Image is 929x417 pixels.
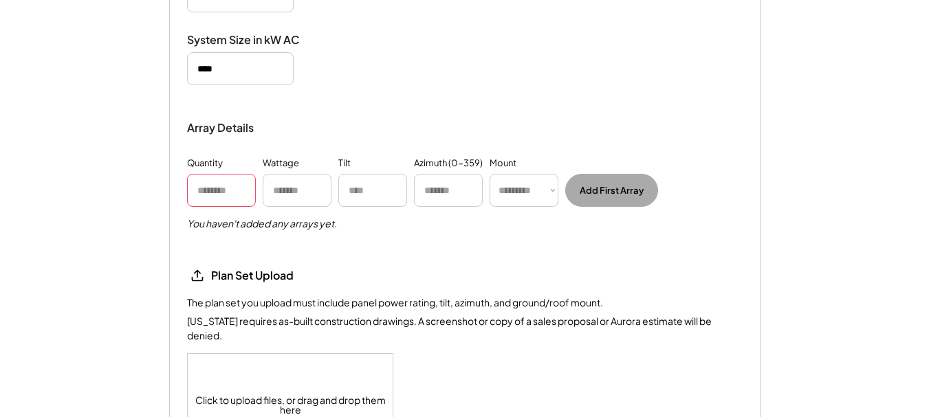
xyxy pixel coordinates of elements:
[211,269,349,283] div: Plan Set Upload
[187,157,223,170] div: Quantity
[490,157,516,170] div: Mount
[187,296,603,310] div: The plan set you upload must include panel power rating, tilt, azimuth, and ground/roof mount.
[187,33,325,47] div: System Size in kW AC
[187,217,337,231] h5: You haven't added any arrays yet.
[263,157,299,170] div: Wattage
[187,120,256,136] div: Array Details
[565,174,658,207] button: Add First Array
[338,157,351,170] div: Tilt
[187,314,743,343] div: [US_STATE] requires as-built construction drawings. A screenshot or copy of a sales proposal or A...
[414,157,483,170] div: Azimuth (0-359)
